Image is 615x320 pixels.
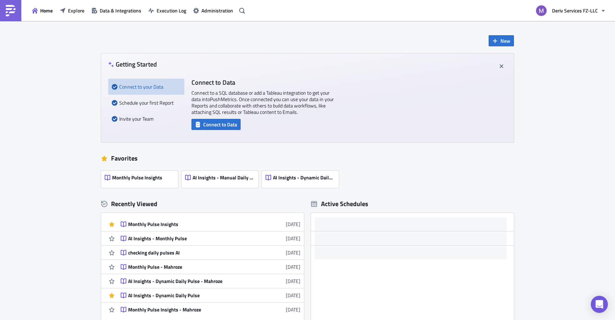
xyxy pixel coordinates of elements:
a: AI Insights - Dynamic Daily Pulse [262,167,342,188]
a: Monthly Pulse Insights - Mahroze[DATE] [121,303,300,316]
button: Connect to Data [191,119,241,130]
span: AI Insights - Dynamic Daily Pulse [273,174,335,181]
span: Home [40,7,53,14]
span: Explore [68,7,84,14]
button: Data & Integrations [88,5,145,16]
time: 2025-08-09T16:10:54Z [286,277,300,285]
div: Favorites [101,153,514,164]
time: 2025-08-01T13:00:33Z [286,292,300,299]
div: AI Insights - Dynamic Daily Pulse - Mahroze [128,278,253,284]
div: Schedule your first Report [112,95,181,111]
a: AI Insights - Monthly Pulse[DATE] [121,231,300,245]
button: Administration [190,5,237,16]
h4: Getting Started [108,61,157,68]
span: Deriv Services FZ-LLC [552,7,598,14]
time: 2025-08-01T12:15:33Z [286,306,300,313]
a: Monthly Pulse - Mahroze[DATE] [121,260,300,274]
a: AI Insights - Dynamic Daily Pulse[DATE] [121,288,300,302]
button: Deriv Services FZ-LLC [532,3,610,19]
button: Home [28,5,56,16]
div: Open Intercom Messenger [591,296,608,313]
time: 2025-09-01T08:16:22Z [286,235,300,242]
a: checking daily pulses AI[DATE] [121,246,300,259]
time: 2025-09-12T05:32:17Z [286,220,300,228]
span: Monthly Pulse Insights [112,174,162,181]
div: Monthly Pulse Insights - Mahroze [128,306,253,313]
span: New [500,37,510,44]
span: Connect to Data [203,121,237,128]
div: AI Insights - Dynamic Daily Pulse [128,292,253,299]
time: 2025-08-11T04:50:49Z [286,263,300,271]
span: Administration [201,7,233,14]
a: AI Insights - Manual Daily Pulse [182,167,262,188]
div: Recently Viewed [101,199,304,209]
img: PushMetrics [5,5,16,16]
div: AI Insights - Monthly Pulse [128,235,253,242]
span: Execution Log [157,7,186,14]
p: Connect to a SQL database or add a Tableau integration to get your data into PushMetrics . Once c... [191,90,334,115]
h4: Connect to Data [191,79,334,86]
span: AI Insights - Manual Daily Pulse [193,174,254,181]
div: Invite your Team [112,111,181,127]
div: Connect to your Data [112,79,181,95]
a: Connect to Data [191,120,241,127]
a: AI Insights - Dynamic Daily Pulse - Mahroze[DATE] [121,274,300,288]
div: Monthly Pulse Insights [128,221,253,227]
div: checking daily pulses AI [128,250,253,256]
img: Avatar [535,5,547,17]
div: Active Schedules [311,200,368,208]
a: Monthly Pulse Insights [101,167,182,188]
time: 2025-09-01T06:48:38Z [286,249,300,256]
a: Monthly Pulse Insights[DATE] [121,217,300,231]
button: New [489,35,514,46]
button: Execution Log [145,5,190,16]
span: Data & Integrations [100,7,141,14]
div: Monthly Pulse - Mahroze [128,264,253,270]
button: Explore [56,5,88,16]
